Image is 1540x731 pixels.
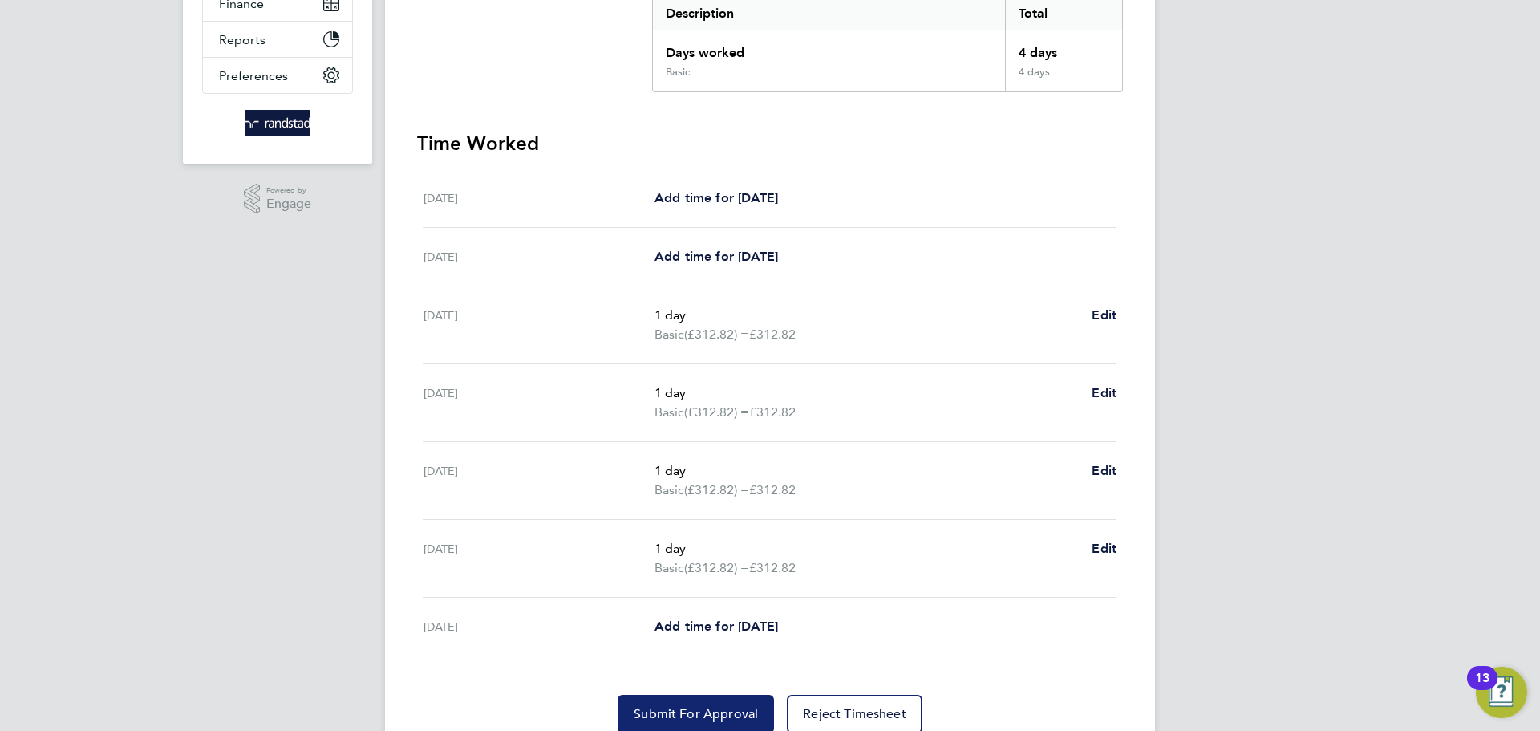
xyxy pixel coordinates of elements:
span: (£312.82) = [684,560,749,575]
span: Powered by [266,184,311,197]
a: Add time for [DATE] [654,189,778,208]
a: Powered byEngage [244,184,312,214]
span: Engage [266,197,311,211]
span: Preferences [219,68,288,83]
div: [DATE] [423,384,654,422]
span: Add time for [DATE] [654,249,778,264]
span: £312.82 [749,482,796,497]
img: randstad-logo-retina.png [245,110,311,136]
button: Open Resource Center, 13 new notifications [1476,667,1527,718]
span: Edit [1092,385,1116,400]
span: Submit For Approval [634,706,758,722]
div: [DATE] [423,189,654,208]
span: Basic [654,325,684,344]
a: Edit [1092,539,1116,558]
span: (£312.82) = [684,404,749,420]
span: (£312.82) = [684,482,749,497]
div: 4 days [1005,66,1122,91]
div: [DATE] [423,247,654,266]
span: Add time for [DATE] [654,190,778,205]
div: [DATE] [423,617,654,636]
h3: Time Worked [417,131,1123,156]
p: 1 day [654,461,1079,481]
span: Basic [654,403,684,422]
span: Basic [654,481,684,500]
span: Edit [1092,541,1116,556]
button: Preferences [203,58,352,93]
a: Edit [1092,306,1116,325]
a: Add time for [DATE] [654,247,778,266]
span: Basic [654,558,684,578]
button: Reports [203,22,352,57]
span: £312.82 [749,404,796,420]
p: 1 day [654,539,1079,558]
span: £312.82 [749,327,796,342]
p: 1 day [654,306,1079,325]
span: (£312.82) = [684,327,749,342]
div: Basic [666,66,690,79]
span: Add time for [DATE] [654,619,778,634]
div: [DATE] [423,306,654,344]
div: [DATE] [423,539,654,578]
p: 1 day [654,384,1079,403]
div: 13 [1475,678,1489,699]
a: Go to home page [202,110,353,136]
a: Edit [1092,384,1116,403]
span: Reject Timesheet [803,706,906,722]
span: Reports [219,32,265,47]
div: Days worked [653,30,1005,66]
span: Edit [1092,307,1116,323]
span: Edit [1092,463,1116,478]
a: Edit [1092,461,1116,481]
a: Add time for [DATE] [654,617,778,636]
div: 4 days [1005,30,1122,66]
span: £312.82 [749,560,796,575]
div: [DATE] [423,461,654,500]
